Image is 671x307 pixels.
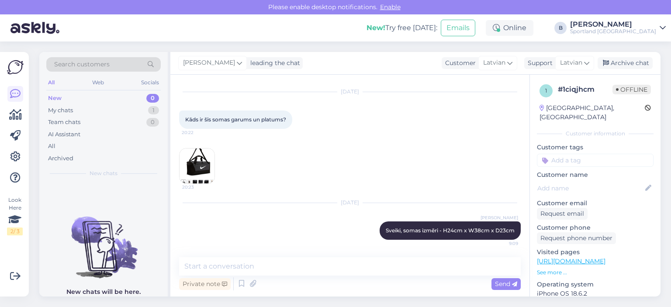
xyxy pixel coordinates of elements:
p: Customer name [537,170,654,179]
span: Search customers [54,60,110,69]
div: Sportland [GEOGRAPHIC_DATA] [570,28,656,35]
div: Try free [DATE]: [367,23,437,33]
p: Customer tags [537,143,654,152]
div: [DATE] [179,88,521,96]
div: Support [524,59,553,68]
span: Offline [612,85,651,94]
span: Send [495,280,517,288]
a: [PERSON_NAME]Sportland [GEOGRAPHIC_DATA] [570,21,666,35]
button: Emails [441,20,475,36]
img: No chats [39,201,168,279]
div: AI Assistant [48,130,80,139]
p: New chats will be here. [66,287,141,297]
p: iPhone OS 18.6.2 [537,289,654,298]
span: Kāds ir šīs somas garums un platums? [185,116,286,123]
div: [PERSON_NAME] [570,21,656,28]
span: [PERSON_NAME] [481,214,518,221]
div: 1 [148,106,159,115]
div: B [554,22,567,34]
div: [GEOGRAPHIC_DATA], [GEOGRAPHIC_DATA] [540,103,645,122]
span: Latvian [483,58,505,68]
div: Customer information [537,130,654,138]
p: Customer phone [537,223,654,232]
div: Archived [48,154,73,163]
div: [DATE] [179,199,521,207]
span: [PERSON_NAME] [183,58,235,68]
div: 0 [146,118,159,127]
div: Request email [537,208,588,220]
span: Latvian [560,58,582,68]
div: Web [90,77,106,88]
div: leading the chat [247,59,300,68]
span: 20:23 [182,184,215,190]
div: 2 / 3 [7,228,23,235]
span: 9:09 [485,240,518,247]
p: Customer email [537,199,654,208]
div: Team chats [48,118,80,127]
p: Operating system [537,280,654,289]
div: Archive chat [598,57,653,69]
span: 20:22 [182,129,214,136]
div: Request phone number [537,232,616,244]
a: [URL][DOMAIN_NAME] [537,257,605,265]
span: New chats [90,169,118,177]
span: Sveiki, somas izmēri - H24cm x W38cm x D23cm [386,227,515,234]
div: All [48,142,55,151]
div: All [46,77,56,88]
div: Online [486,20,533,36]
img: Askly Logo [7,59,24,76]
img: Attachment [180,148,214,183]
div: 0 [146,94,159,103]
input: Add a tag [537,154,654,167]
b: New! [367,24,385,32]
div: Private note [179,278,231,290]
input: Add name [537,183,643,193]
div: # 1ciqjhcm [558,84,612,95]
div: New [48,94,62,103]
div: Look Here [7,196,23,235]
span: 1 [545,87,547,94]
div: Customer [442,59,476,68]
div: Socials [139,77,161,88]
div: My chats [48,106,73,115]
span: Enable [377,3,403,11]
p: See more ... [537,269,654,276]
p: Visited pages [537,248,654,257]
